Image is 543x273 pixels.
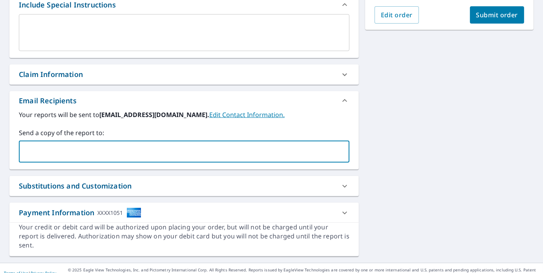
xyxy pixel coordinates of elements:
[375,6,419,24] button: Edit order
[476,11,518,19] span: Submit order
[209,110,285,119] a: EditContactInfo
[97,207,123,218] div: XXXX1051
[99,110,209,119] b: [EMAIL_ADDRESS][DOMAIN_NAME].
[9,91,359,110] div: Email Recipients
[19,110,349,119] label: Your reports will be sent to
[19,95,77,106] div: Email Recipients
[19,223,349,250] div: Your credit or debit card will be authorized upon placing your order, but will not be charged unt...
[19,207,141,218] div: Payment Information
[381,11,413,19] span: Edit order
[19,128,349,137] label: Send a copy of the report to:
[9,203,359,223] div: Payment InformationXXXX1051cardImage
[470,6,525,24] button: Submit order
[9,64,359,84] div: Claim Information
[126,207,141,218] img: cardImage
[19,69,83,80] div: Claim Information
[9,176,359,196] div: Substitutions and Customization
[19,181,132,191] div: Substitutions and Customization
